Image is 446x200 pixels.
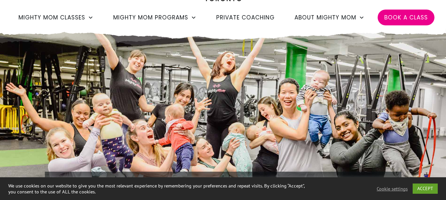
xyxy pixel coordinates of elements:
[294,12,356,23] span: About Mighty Mom
[216,12,275,23] a: Private Coaching
[377,186,408,192] a: Cookie settings
[113,12,188,23] span: Mighty Mom Programs
[413,184,438,194] a: ACCEPT
[294,12,364,23] a: About Mighty Mom
[113,12,196,23] a: Mighty Mom Programs
[18,12,85,23] span: Mighty Mom Classes
[384,12,428,23] a: Book a Class
[8,183,309,195] div: We use cookies on our website to give you the most relevant experience by remembering your prefer...
[18,12,93,23] a: Mighty Mom Classes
